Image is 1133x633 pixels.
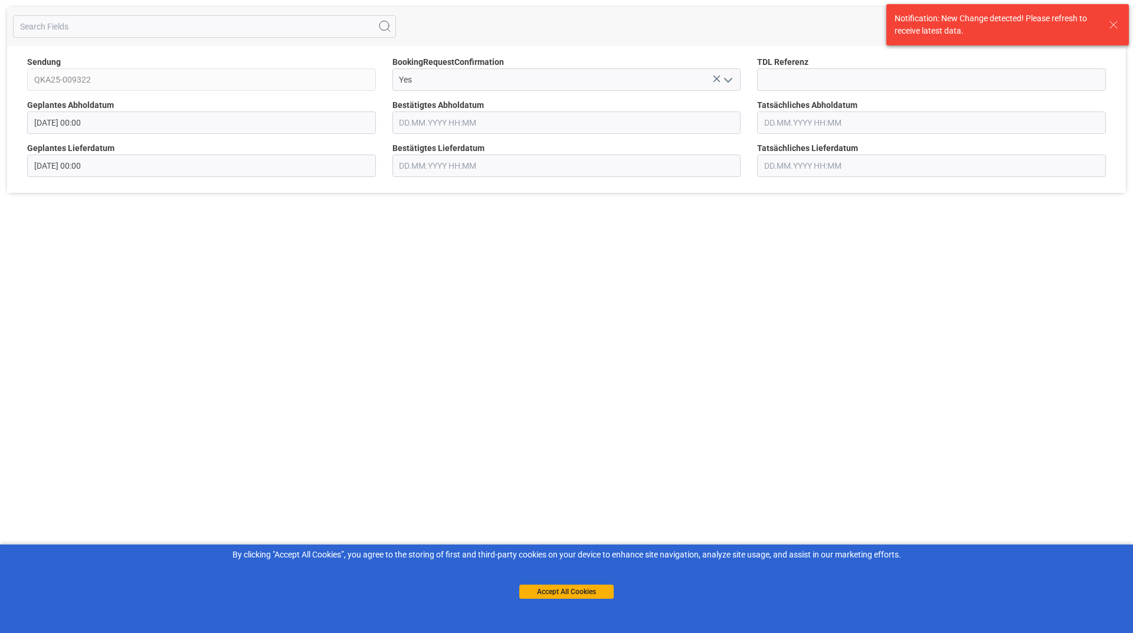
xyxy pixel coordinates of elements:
span: Bestätigtes Lieferdatum [392,142,484,155]
div: By clicking "Accept All Cookies”, you agree to the storing of first and third-party cookies on yo... [8,549,1125,561]
button: Accept All Cookies [519,585,614,599]
span: Geplantes Lieferdatum [27,142,114,155]
button: open menu [719,71,736,89]
input: DD.MM.YYYY HH:MM [757,111,1106,134]
input: DD.MM.YYYY HH:MM [392,111,741,134]
input: DD.MM.YYYY HH:MM [392,155,741,177]
input: DD.MM.YYYY HH:MM [27,111,376,134]
span: Sendung [27,56,61,68]
input: DD.MM.YYYY HH:MM [27,155,376,177]
div: Notification: New Change detected! Please refresh to receive latest data. [895,12,1098,37]
span: Tatsächliches Lieferdatum [757,142,858,155]
input: Search Fields [13,15,396,38]
span: Bestätigtes Abholdatum [392,99,484,111]
span: Tatsächliches Abholdatum [757,99,857,111]
input: DD.MM.YYYY HH:MM [757,155,1106,177]
span: Geplantes Abholdatum [27,99,114,111]
span: TDL Referenz [757,56,808,68]
span: BookingRequestConfirmation [392,56,504,68]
